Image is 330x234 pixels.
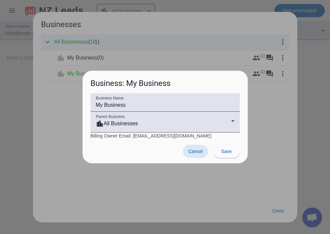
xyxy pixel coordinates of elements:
[213,145,240,158] button: Save
[96,96,124,100] mat-label: Business Name
[188,149,203,154] span: Cancel
[91,133,240,139] p: Billing Owner Email: [EMAIL_ADDRESS][DOMAIN_NAME]
[96,120,104,128] mat-icon: location_city
[83,71,248,93] h2: Business: My Business
[221,149,232,154] span: Save
[183,145,208,158] button: Cancel
[96,120,231,128] div: All Businesses
[96,115,125,119] mat-label: Parent Business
